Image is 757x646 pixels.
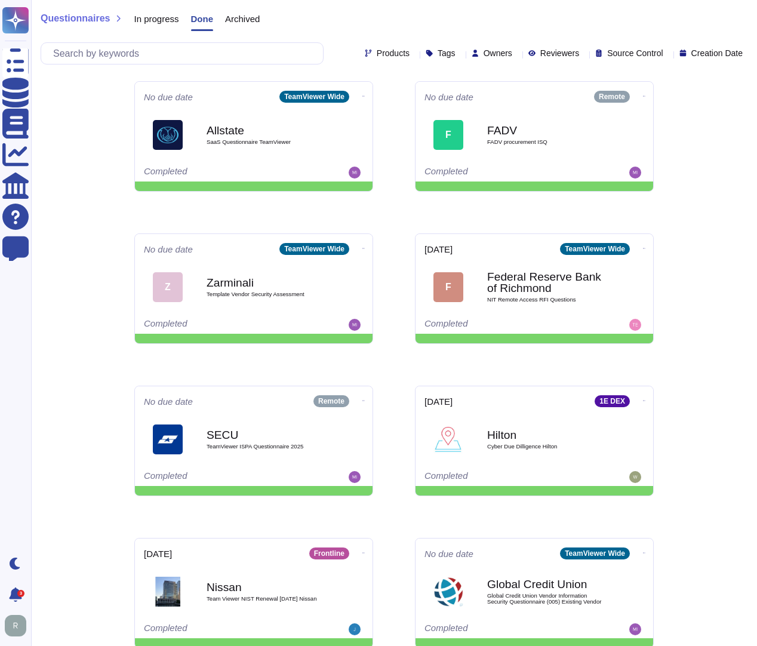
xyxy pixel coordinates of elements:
div: Completed [144,319,290,331]
div: Completed [144,167,290,179]
span: SaaS Questionnaire TeamViewer [207,139,326,145]
img: user [349,167,361,179]
span: No due date [144,93,193,101]
span: No due date [144,397,193,406]
b: SECU [207,429,326,441]
button: user [2,613,35,639]
span: [DATE] [424,245,453,254]
img: Logo [433,424,463,454]
span: TeamViewer ISPA Questionnaire 2025 [207,444,326,450]
div: 1E DEX [595,395,630,407]
span: [DATE] [424,397,453,406]
div: Frontline [309,547,349,559]
b: Federal Reserve Bank of Richmond [487,271,607,294]
span: FADV procurement ISQ [487,139,607,145]
b: Hilton [487,429,607,441]
b: Zarminali [207,277,326,288]
div: F [433,120,463,150]
span: Global Credit Union Vendor Information Security Questionnaire (005) Existing Vendor [487,593,607,604]
span: Cyber Due Dilligence Hilton [487,444,607,450]
div: Completed [144,623,290,635]
span: NIT Remote Access RFI Questions [487,297,607,303]
img: Logo [153,577,183,607]
span: No due date [424,93,473,101]
img: user [629,167,641,179]
img: Logo [153,120,183,150]
div: TeamViewer Wide [279,91,349,103]
img: user [349,471,361,483]
div: Completed [424,471,571,483]
img: Logo [433,577,463,607]
img: user [349,623,361,635]
div: TeamViewer Wide [560,547,630,559]
img: user [629,623,641,635]
img: user [349,319,361,331]
img: user [629,319,641,331]
input: Search by keywords [47,43,323,64]
span: Products [377,49,410,57]
span: Team Viewer NIST Renewal [DATE] Nissan [207,596,326,602]
div: Z [153,272,183,302]
div: Remote [594,91,630,103]
div: Completed [424,623,571,635]
span: Owners [484,49,512,57]
span: No due date [424,549,473,558]
b: Global Credit Union [487,579,607,590]
span: Source Control [607,49,663,57]
div: TeamViewer Wide [279,243,349,255]
img: user [629,471,641,483]
div: Completed [144,471,290,483]
img: Logo [153,424,183,454]
span: Creation Date [691,49,743,57]
div: Completed [424,319,571,331]
span: Tags [438,49,456,57]
span: In progress [134,14,179,23]
b: Allstate [207,125,326,136]
span: Archived [225,14,260,23]
span: Template Vendor Security Assessment [207,291,326,297]
div: 3 [17,590,24,597]
span: [DATE] [144,549,172,558]
span: No due date [144,245,193,254]
img: user [5,615,26,636]
span: Reviewers [540,49,579,57]
b: FADV [487,125,607,136]
div: TeamViewer Wide [560,243,630,255]
div: Completed [424,167,571,179]
b: Nissan [207,582,326,593]
div: Remote [313,395,349,407]
span: Questionnaires [41,14,110,23]
span: Done [191,14,214,23]
div: F [433,272,463,302]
